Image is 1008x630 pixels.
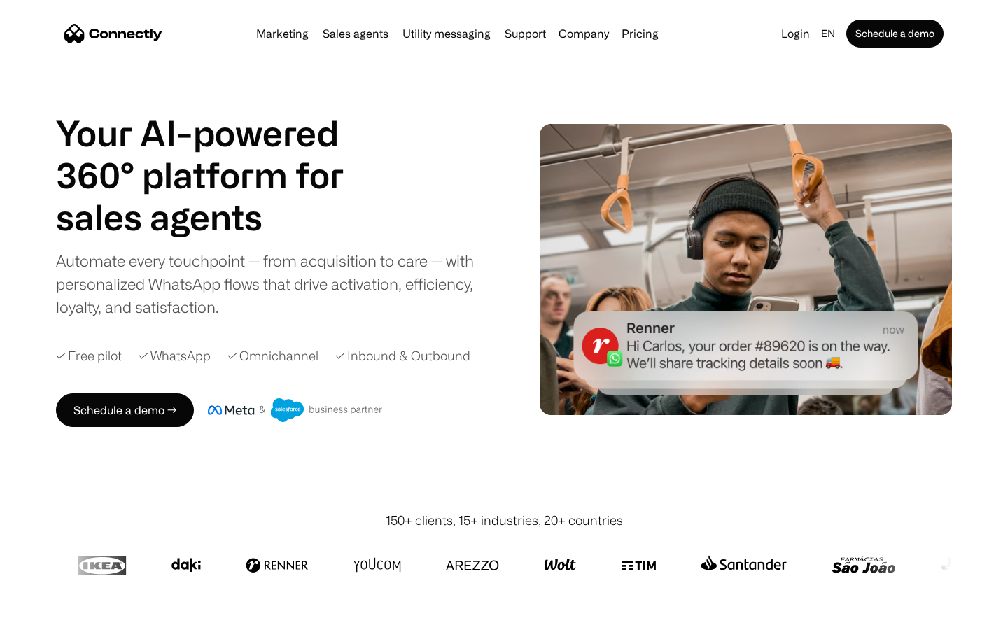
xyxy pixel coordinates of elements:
[56,112,378,196] h1: Your AI-powered 360° platform for
[559,24,609,43] div: Company
[56,346,122,365] div: ✓ Free pilot
[846,20,944,48] a: Schedule a demo
[335,346,470,365] div: ✓ Inbound & Outbound
[317,28,394,39] a: Sales agents
[14,604,84,625] aside: Language selected: English
[386,511,623,530] div: 150+ clients, 15+ industries, 20+ countries
[251,28,314,39] a: Marketing
[397,28,496,39] a: Utility messaging
[139,346,211,365] div: ✓ WhatsApp
[776,24,815,43] a: Login
[821,24,835,43] div: en
[56,196,378,238] h1: sales agents
[227,346,318,365] div: ✓ Omnichannel
[208,398,383,422] img: Meta and Salesforce business partner badge.
[28,605,84,625] ul: Language list
[56,249,497,318] div: Automate every touchpoint — from acquisition to care — with personalized WhatsApp flows that driv...
[616,28,664,39] a: Pricing
[499,28,552,39] a: Support
[56,393,194,427] a: Schedule a demo →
